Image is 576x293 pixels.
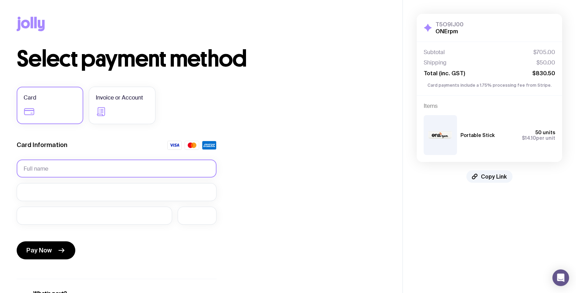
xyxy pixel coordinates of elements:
span: $830.50 [532,70,555,77]
h1: Select payment method [17,48,386,70]
button: Pay Now [17,241,75,259]
span: Total (inc. GST) [424,70,465,77]
span: per unit [522,135,555,141]
span: $50.00 [536,59,555,66]
h4: Items [424,103,555,110]
span: Subtotal [424,49,445,56]
span: Invoice or Account [96,94,143,102]
button: Copy Link [466,170,513,183]
span: Copy Link [481,173,507,180]
span: $705.00 [533,49,555,56]
input: Full name [17,160,217,178]
iframe: Secure expiration date input frame [24,212,165,219]
h2: ONErpm [435,28,464,35]
h3: T5O9IJ00 [435,21,464,28]
span: Card [24,94,36,102]
p: Card payments include a 1.75% processing fee from Stripe. [424,82,555,88]
div: Open Intercom Messenger [552,269,569,286]
span: Shipping [424,59,447,66]
iframe: Secure CVC input frame [185,212,210,219]
label: Card Information [17,141,67,149]
span: 50 units [535,130,555,135]
iframe: Secure card number input frame [24,189,210,195]
span: $14.10 [522,135,536,141]
h3: Portable Stick [460,132,495,138]
span: Pay Now [26,246,52,255]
